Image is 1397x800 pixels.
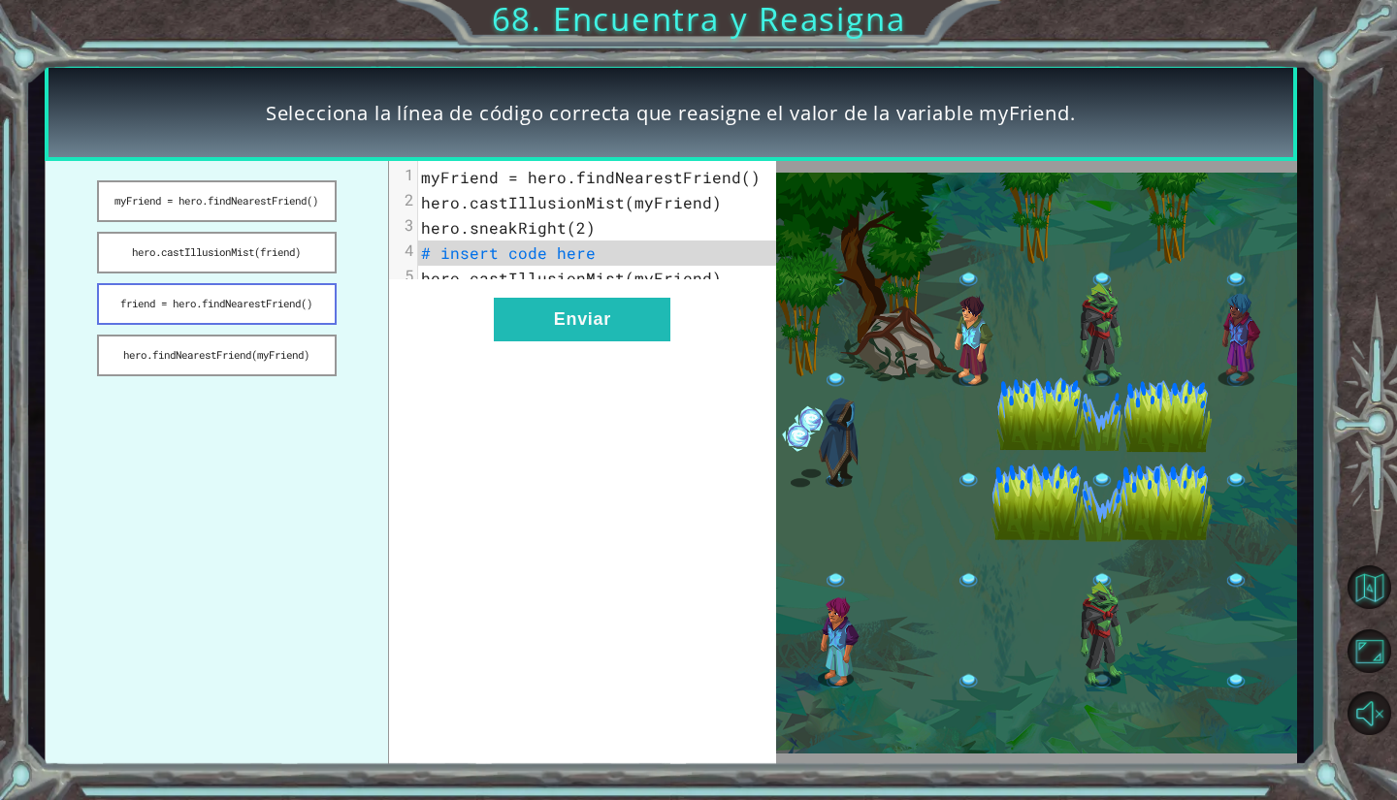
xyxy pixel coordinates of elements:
button: myFriend = hero.findNearestFriend() [97,180,337,222]
span: myFriend = hero.findNearestFriend() [421,167,761,187]
span: Selecciona la línea de código correcta que reasigne el valor de la variable myFriend. [266,99,1076,127]
a: Volver al mapa [1341,557,1397,621]
span: # insert code here [421,242,596,263]
button: Sonido encendido [1341,686,1397,742]
span: hero.castIllusionMist(myFriend) [421,268,722,288]
span: hero.castIllusionMist(myFriend) [421,192,722,212]
div: 5 [389,266,417,285]
button: hero.castIllusionMist(friend) [97,232,337,273]
button: friend = hero.findNearestFriend() [97,283,337,325]
div: 4 [389,240,417,260]
span: hero.sneakRight(2) [421,217,596,238]
div: 1 [389,165,417,184]
button: Maximizar navegador [1341,624,1397,680]
div: 2 [389,190,417,209]
button: Enviar [494,298,670,341]
div: 3 [389,215,417,235]
img: Interactive Art [776,173,1297,753]
button: hero.findNearestFriend(myFriend) [97,335,337,376]
button: Volver al mapa [1341,560,1397,616]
